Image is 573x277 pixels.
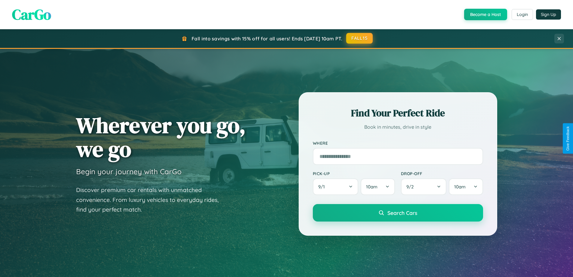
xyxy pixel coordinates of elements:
label: Drop-off [401,171,483,176]
label: Pick-up [313,171,395,176]
div: Give Feedback [566,126,570,151]
span: 10am [454,184,466,190]
button: FALL15 [346,33,373,44]
button: Search Cars [313,204,483,222]
p: Discover premium car rentals with unmatched convenience. From luxury vehicles to everyday rides, ... [76,185,226,215]
button: Login [512,9,533,20]
button: Become a Host [464,9,507,20]
span: 9 / 2 [406,184,417,190]
h3: Begin your journey with CarGo [76,167,182,176]
button: 10am [449,178,483,195]
span: Search Cars [387,209,417,216]
label: Where [313,140,483,146]
button: 9/1 [313,178,359,195]
span: Fall into savings with 15% off for all users! Ends [DATE] 10am PT. [192,36,342,42]
button: 9/2 [401,178,447,195]
h2: Find Your Perfect Ride [313,106,483,120]
h1: Wherever you go, we go [76,113,246,161]
button: 10am [361,178,395,195]
button: Sign Up [536,9,561,20]
span: CarGo [12,5,51,24]
p: Book in minutes, drive in style [313,123,483,131]
span: 9 / 1 [318,184,328,190]
span: 10am [366,184,377,190]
